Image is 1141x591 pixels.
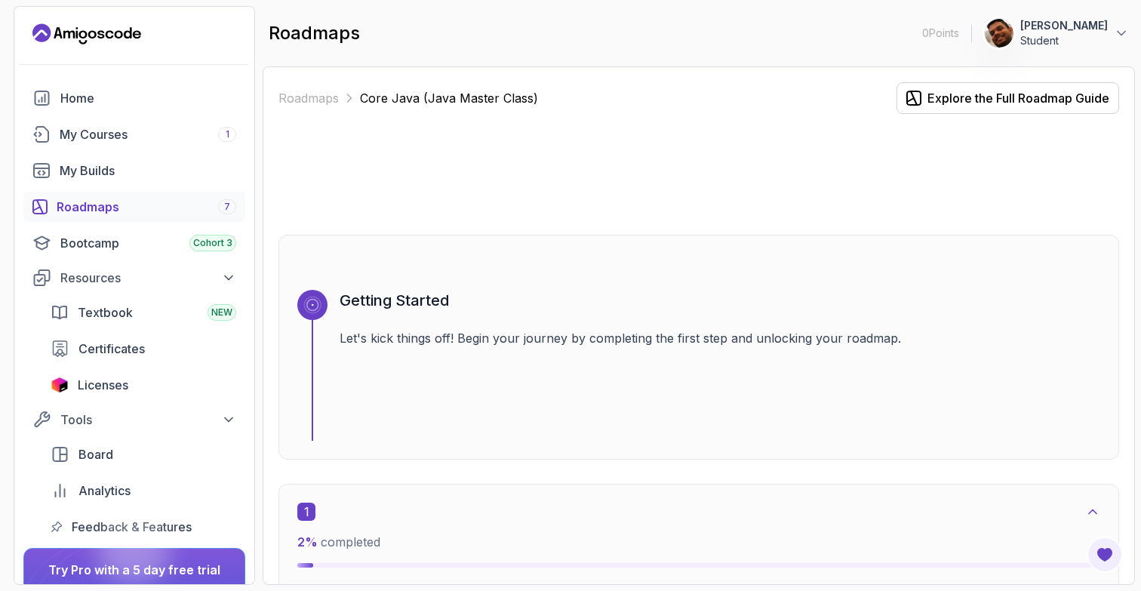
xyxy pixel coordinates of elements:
button: Explore the Full Roadmap Guide [896,82,1119,114]
span: 7 [224,201,230,213]
p: Student [1020,33,1108,48]
a: board [42,439,245,469]
div: Roadmaps [57,198,236,216]
a: feedback [42,512,245,542]
span: Feedback & Features [72,518,192,536]
span: completed [297,534,380,549]
a: textbook [42,297,245,328]
span: Licenses [78,376,128,394]
div: Bootcamp [60,234,236,252]
h2: roadmaps [269,21,360,45]
div: Resources [60,269,236,287]
span: 1 [297,503,315,521]
span: Cohort 3 [193,237,232,249]
div: Tools [60,411,236,429]
span: Textbook [78,303,133,322]
button: Resources [23,264,245,291]
button: Open Feedback Button [1087,537,1123,573]
p: Let's kick things off! Begin your journey by completing the first step and unlocking your roadmap. [340,329,1100,347]
a: builds [23,155,245,186]
div: My Courses [60,125,236,143]
span: NEW [211,306,232,319]
div: Home [60,89,236,107]
span: Analytics [78,482,131,500]
a: bootcamp [23,228,245,258]
span: 2 % [297,534,318,549]
button: user profile image[PERSON_NAME]Student [984,18,1129,48]
div: Explore the Full Roadmap Guide [927,89,1109,107]
a: Roadmaps [278,89,339,107]
h3: Getting Started [340,290,1100,311]
p: [PERSON_NAME] [1020,18,1108,33]
img: jetbrains icon [51,377,69,392]
a: analytics [42,476,245,506]
a: certificates [42,334,245,364]
span: Certificates [78,340,145,358]
a: home [23,83,245,113]
div: My Builds [60,162,236,180]
span: 1 [226,128,229,140]
a: licenses [42,370,245,400]
a: Landing page [32,22,141,46]
span: Board [78,445,113,463]
img: user profile image [985,19,1013,48]
p: Core Java (Java Master Class) [360,89,538,107]
a: courses [23,119,245,149]
button: Tools [23,406,245,433]
p: 0 Points [922,26,959,41]
a: roadmaps [23,192,245,222]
